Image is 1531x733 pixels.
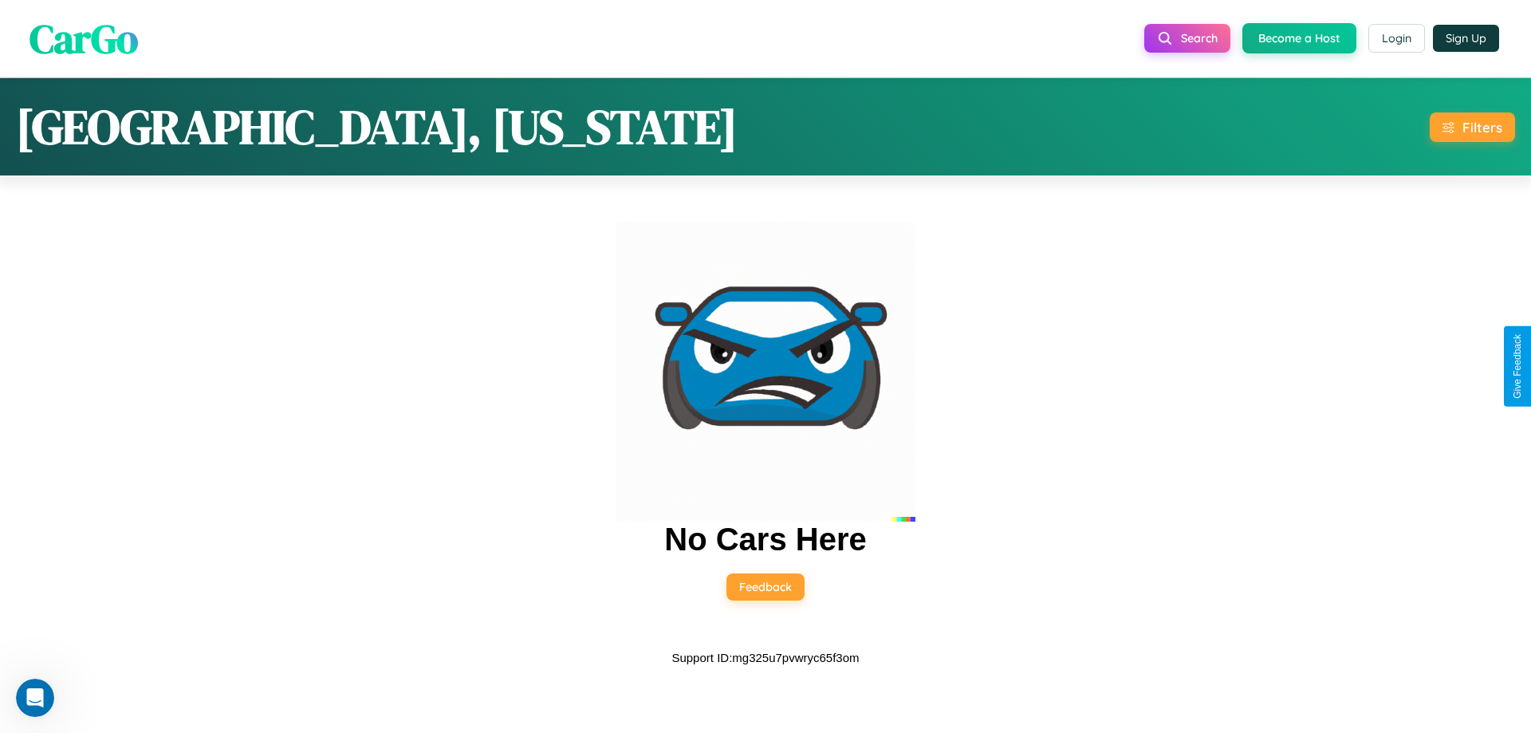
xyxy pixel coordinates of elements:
p: Support ID: mg325u7pvwryc65f3om [671,647,859,668]
button: Filters [1430,112,1515,142]
span: Search [1181,31,1218,45]
div: Give Feedback [1512,334,1523,399]
iframe: Intercom live chat [16,679,54,717]
h1: [GEOGRAPHIC_DATA], [US_STATE] [16,94,738,160]
button: Login [1368,24,1425,53]
img: car [616,222,915,522]
button: Become a Host [1242,23,1356,53]
h2: No Cars Here [664,522,866,558]
span: CarGo [30,10,138,65]
button: Sign Up [1433,25,1499,52]
button: Feedback [726,573,805,601]
div: Filters [1462,119,1502,136]
button: Search [1144,24,1230,53]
